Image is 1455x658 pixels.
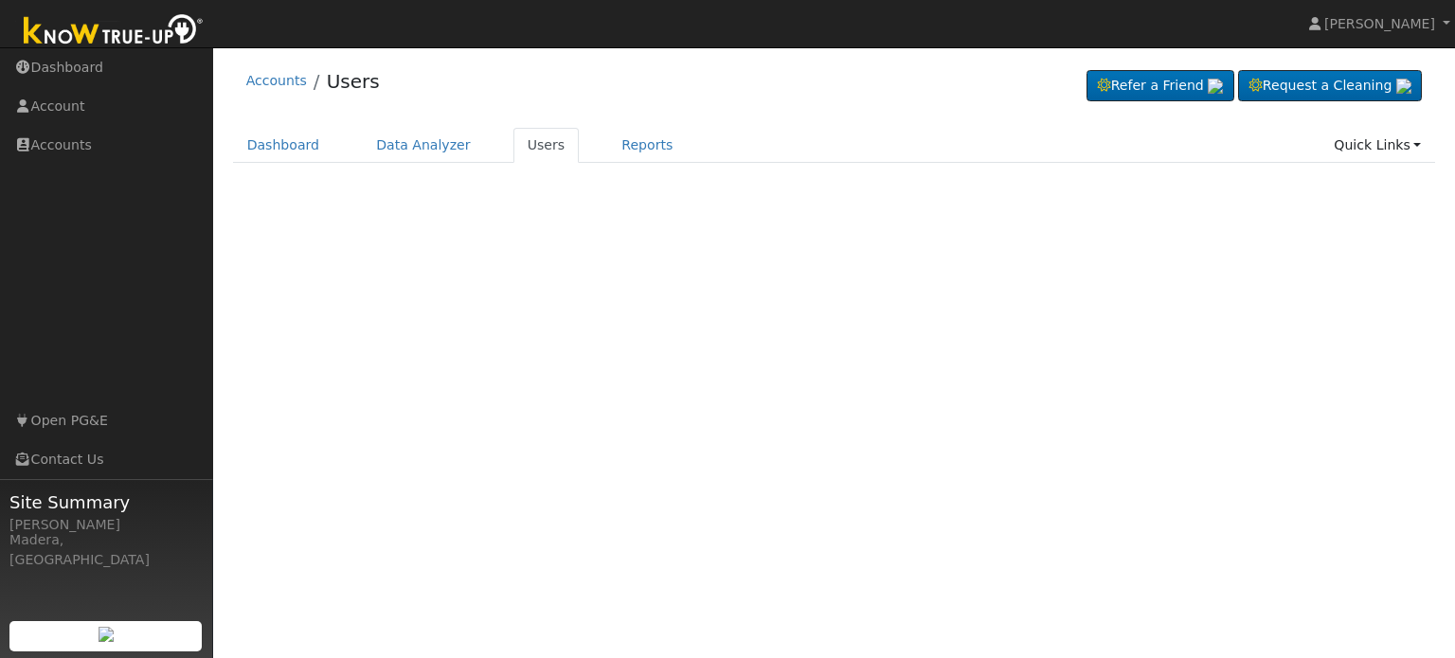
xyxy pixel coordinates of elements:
[607,128,687,163] a: Reports
[99,627,114,642] img: retrieve
[1320,128,1435,163] a: Quick Links
[9,489,203,515] span: Site Summary
[327,70,380,93] a: Users
[1324,16,1435,31] span: [PERSON_NAME]
[9,515,203,535] div: [PERSON_NAME]
[9,530,203,570] div: Madera, [GEOGRAPHIC_DATA]
[1396,79,1411,94] img: retrieve
[1208,79,1223,94] img: retrieve
[246,73,307,88] a: Accounts
[1087,70,1234,102] a: Refer a Friend
[233,128,334,163] a: Dashboard
[513,128,580,163] a: Users
[1238,70,1422,102] a: Request a Cleaning
[362,128,485,163] a: Data Analyzer
[14,10,213,53] img: Know True-Up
